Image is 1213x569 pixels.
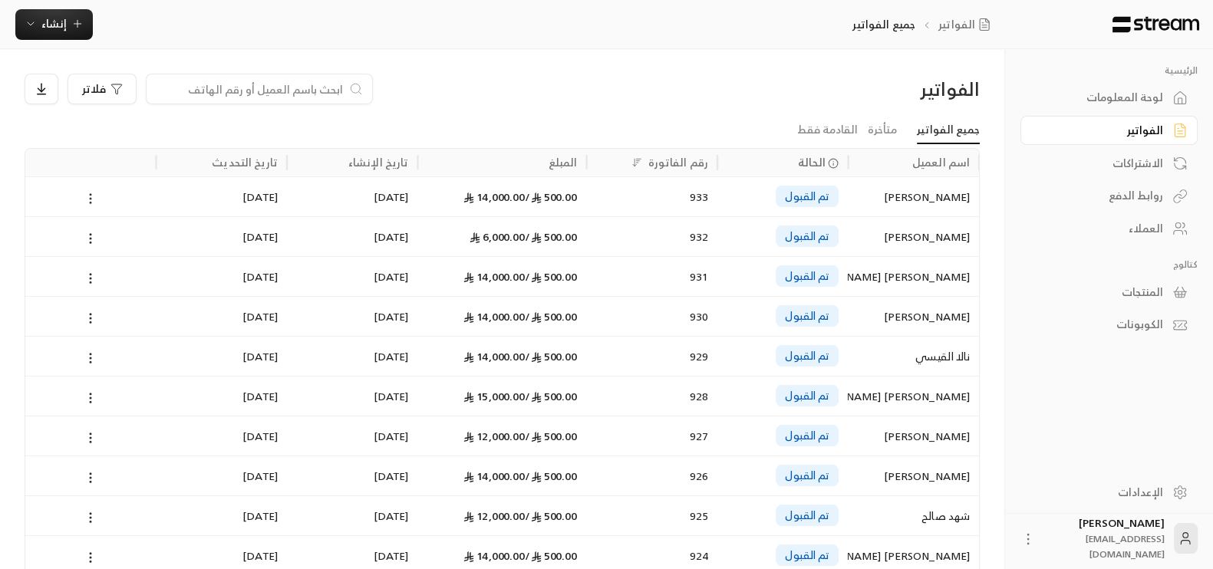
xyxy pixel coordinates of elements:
[1040,284,1163,300] div: المنتجات
[296,337,409,376] div: [DATE]
[595,416,708,456] div: 927
[1040,156,1163,171] div: الاشتراكات
[857,337,970,376] div: نالا القيسي
[427,456,577,495] div: 14,000.00
[296,496,409,535] div: [DATE]
[348,153,408,172] div: تاريخ الإنشاء
[595,456,708,495] div: 926
[427,496,577,535] div: 12,000.00
[525,267,577,286] span: 500.00 /
[785,308,829,324] span: تم القبول
[595,496,708,535] div: 925
[525,386,577,406] span: 500.00 /
[427,297,577,336] div: 14,000.00
[296,377,409,416] div: [DATE]
[938,17,997,32] a: الفواتير
[797,154,826,170] span: الحالة
[1020,64,1198,77] p: الرئيسية
[1020,258,1198,271] p: كتالوج
[852,17,915,32] p: جميع الفواتير
[595,337,708,376] div: 929
[525,187,577,206] span: 500.00 /
[785,468,829,483] span: تم القبول
[917,117,980,144] a: جميع الفواتير
[165,377,278,416] div: [DATE]
[296,177,409,216] div: [DATE]
[797,117,858,143] a: القادمة فقط
[785,508,829,523] span: تم القبول
[427,217,577,256] div: 6,000.00
[785,548,829,563] span: تم القبول
[857,297,970,336] div: [PERSON_NAME]
[595,377,708,416] div: 928
[1111,16,1201,33] img: Logo
[857,456,970,495] div: [PERSON_NAME]
[427,257,577,296] div: 14,000.00
[1045,515,1165,561] div: [PERSON_NAME]
[1020,83,1198,113] a: لوحة المعلومات
[1020,181,1198,211] a: روابط الدفع
[1040,485,1163,500] div: الإعدادات
[212,153,278,172] div: تاريخ التحديث
[1040,221,1163,236] div: العملاء
[165,217,278,256] div: [DATE]
[785,229,829,244] span: تم القبول
[648,153,707,172] div: رقم الفاتورة
[15,9,93,40] button: إنشاء
[857,217,970,256] div: [PERSON_NAME]
[165,496,278,535] div: [DATE]
[296,456,409,495] div: [DATE]
[68,74,137,104] button: فلاتر
[857,416,970,456] div: [PERSON_NAME]
[785,268,829,284] span: تم القبول
[165,416,278,456] div: [DATE]
[1040,123,1163,138] div: الفواتير
[1020,477,1198,507] a: الإعدادات
[296,297,409,336] div: [DATE]
[1020,310,1198,340] a: الكوبونات
[852,17,996,32] nav: breadcrumb
[525,466,577,485] span: 500.00 /
[785,189,829,204] span: تم القبول
[785,388,829,403] span: تم القبول
[427,337,577,376] div: 14,000.00
[1040,90,1163,105] div: لوحة المعلومات
[525,426,577,446] span: 500.00 /
[785,428,829,443] span: تم القبول
[857,496,970,535] div: شهد صالح
[912,153,970,172] div: اسم العميل
[595,257,708,296] div: 931
[296,416,409,456] div: [DATE]
[595,217,708,256] div: 932
[165,177,278,216] div: [DATE]
[1040,188,1163,203] div: روابط الدفع
[785,348,829,363] span: تم القبول
[165,337,278,376] div: [DATE]
[41,14,67,33] span: إنشاء
[549,153,578,172] div: المبلغ
[156,81,343,97] input: ابحث باسم العميل أو رقم الهاتف
[595,297,708,336] div: 930
[628,153,646,172] button: Sort
[1020,214,1198,244] a: العملاء
[525,546,577,565] span: 500.00 /
[427,377,577,416] div: 15,000.00
[427,416,577,456] div: 12,000.00
[595,177,708,216] div: 933
[82,84,106,94] span: فلاتر
[857,377,970,416] div: [PERSON_NAME] [PERSON_NAME]
[752,77,980,101] div: الفواتير
[165,456,278,495] div: [DATE]
[1020,148,1198,178] a: الاشتراكات
[296,217,409,256] div: [DATE]
[525,506,577,525] span: 500.00 /
[1086,531,1165,562] span: [EMAIL_ADDRESS][DOMAIN_NAME]
[165,297,278,336] div: [DATE]
[427,177,577,216] div: 14,000.00
[525,347,577,366] span: 500.00 /
[525,227,577,246] span: 500.00 /
[1020,116,1198,146] a: الفواتير
[165,257,278,296] div: [DATE]
[868,117,897,143] a: متأخرة
[857,257,970,296] div: [PERSON_NAME] [PERSON_NAME]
